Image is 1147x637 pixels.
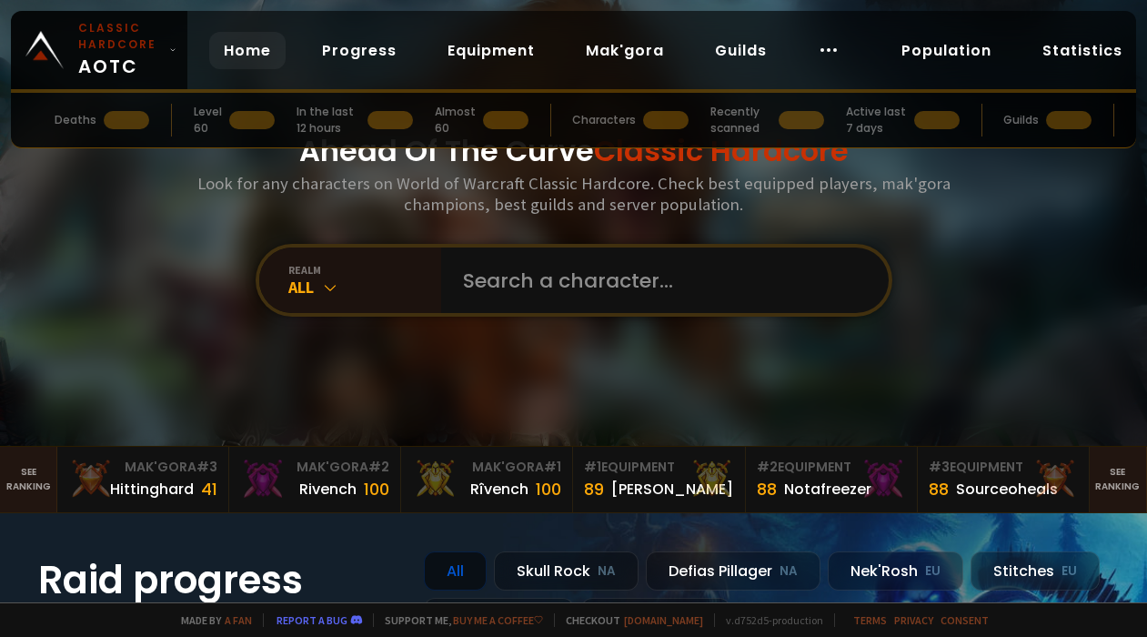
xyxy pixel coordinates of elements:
span: v. d752d5 - production [714,613,823,627]
a: Statistics [1028,32,1137,69]
div: Rîvench [470,478,528,500]
a: Guilds [700,32,781,69]
h1: Raid progress [38,551,402,609]
span: # 1 [544,458,561,476]
div: Deaths [55,112,96,128]
a: Home [209,32,286,69]
div: Soulseeker [581,598,730,637]
div: Characters [572,112,636,128]
span: Classic Hardcore [594,130,849,171]
a: Equipment [433,32,549,69]
div: Level 60 [194,104,222,136]
div: Defias Pillager [646,551,820,591]
span: # 3 [196,458,217,476]
div: 41 [201,477,217,501]
a: a fan [225,613,252,627]
span: Checkout [554,613,703,627]
span: AOTC [78,20,162,80]
small: NA [598,562,616,581]
div: 88 [929,477,949,501]
a: #1Equipment89[PERSON_NAME] [573,447,745,512]
div: 100 [536,477,561,501]
a: Consent [941,613,989,627]
span: # 2 [757,458,778,476]
small: Classic Hardcore [78,20,162,53]
small: EU [1061,562,1077,581]
span: # 3 [929,458,950,476]
a: Privacy [894,613,933,627]
a: Report a bug [277,613,347,627]
div: Sourceoheals [956,478,1058,500]
div: Rivench [299,478,357,500]
div: Almost 60 [435,104,476,136]
span: Made by [170,613,252,627]
a: Mak'Gora#1Rîvench100 [401,447,573,512]
a: Mak'gora [571,32,679,69]
a: Classic HardcoreAOTC [11,11,187,89]
div: Nek'Rosh [828,551,963,591]
a: Population [887,32,1006,69]
span: # 2 [368,458,389,476]
div: realm [288,263,441,277]
div: 88 [757,477,777,501]
span: Support me, [373,613,543,627]
a: [DOMAIN_NAME] [624,613,703,627]
div: Mak'Gora [68,458,217,477]
a: #3Equipment88Sourceoheals [918,447,1090,512]
a: #2Equipment88Notafreezer [746,447,918,512]
div: Hittinghard [110,478,194,500]
div: Equipment [929,458,1078,477]
a: Mak'Gora#3Hittinghard41 [57,447,229,512]
div: Recently scanned [710,104,771,136]
div: Notafreezer [784,478,871,500]
span: # 1 [584,458,601,476]
div: Mak'Gora [240,458,389,477]
h3: Look for any characters on World of Warcraft Classic Hardcore. Check best equipped players, mak'g... [190,173,958,215]
div: Doomhowl [424,598,574,637]
input: Search a character... [452,248,867,313]
div: Stitches [971,551,1100,591]
small: EU [925,562,941,581]
div: All [288,277,441,298]
div: [PERSON_NAME] [611,478,733,500]
div: In the last 12 hours [297,104,360,136]
div: All [424,551,487,591]
a: Mak'Gora#2Rivench100 [229,447,401,512]
div: Skull Rock [494,551,639,591]
div: 100 [364,477,389,501]
h1: Ahead Of The Curve [299,129,849,173]
a: Progress [307,32,411,69]
a: Buy me a coffee [453,613,543,627]
small: NA [780,562,798,581]
div: Equipment [584,458,733,477]
a: Seeranking [1090,447,1147,512]
div: Equipment [757,458,906,477]
div: Guilds [1003,112,1039,128]
div: Mak'Gora [412,458,561,477]
a: Terms [853,613,887,627]
div: Active last 7 days [846,104,906,136]
div: 89 [584,477,604,501]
